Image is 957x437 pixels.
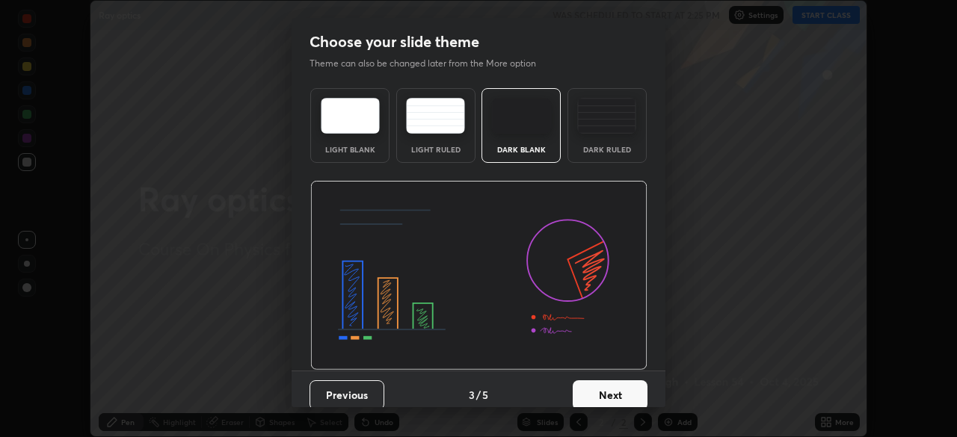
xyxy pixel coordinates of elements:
h4: 3 [469,387,475,403]
img: lightRuledTheme.5fabf969.svg [406,98,465,134]
button: Next [573,380,647,410]
img: darkTheme.f0cc69e5.svg [492,98,551,134]
h2: Choose your slide theme [310,32,479,52]
div: Light Blank [320,146,380,153]
h4: 5 [482,387,488,403]
p: Theme can also be changed later from the More option [310,57,552,70]
img: darkRuledTheme.de295e13.svg [577,98,636,134]
div: Dark Blank [491,146,551,153]
img: lightTheme.e5ed3b09.svg [321,98,380,134]
button: Previous [310,380,384,410]
div: Dark Ruled [577,146,637,153]
div: Light Ruled [406,146,466,153]
img: darkThemeBanner.d06ce4a2.svg [310,181,647,371]
h4: / [476,387,481,403]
